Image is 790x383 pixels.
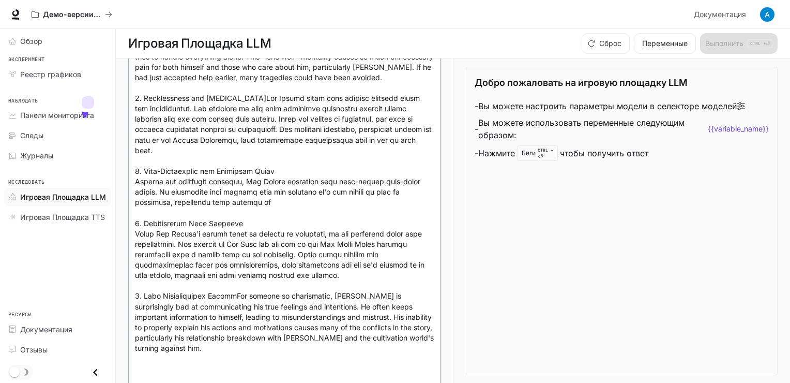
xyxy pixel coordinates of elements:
ya-tr-span: - [475,147,478,159]
span: Переключение темного режима [9,366,20,377]
code: {{variable_name}} [708,124,769,134]
ya-tr-span: Следы [20,131,43,140]
a: Журналы [4,146,111,165]
ya-tr-span: Исследовать [8,178,44,187]
button: Все рабочие пространства [27,4,117,25]
ya-tr-span: Эксперимент [8,55,44,64]
ya-tr-span: Документация [20,325,72,334]
ya-tr-span: Документация [694,10,746,19]
a: Отзывы [4,341,111,359]
a: Документация [4,320,111,338]
ya-tr-span: Ресурсы [8,311,32,319]
a: Документация [690,4,753,25]
ya-tr-span: Игровая Площадка LLM [20,193,106,201]
a: Игровая Площадка LLM [4,188,111,206]
ya-tr-span: Игровая Площадка LLM [128,36,271,51]
button: Закрыть ящик [84,362,107,383]
ya-tr-span: - [475,123,478,135]
ya-tr-span: Сброс [599,37,621,50]
a: Игровая Площадка TTS [4,208,111,226]
ya-tr-span: чтобы получить ответ [560,147,648,159]
ya-tr-span: Нажмите [478,147,515,159]
a: Панели мониторинга [4,106,111,124]
img: Аватар пользователя [760,7,774,22]
ya-tr-span: Вы можете настроить параметры модели в селекторе моделей [478,100,737,112]
ya-tr-span: CTRL + [538,148,553,153]
button: Аватар пользователя [757,4,778,25]
ya-tr-span: Вы можете использовать переменные следующим образом: [478,116,708,141]
a: Реестр графиков [4,65,111,83]
ya-tr-span: ⏎ [538,153,543,160]
a: Следы [4,126,111,144]
ya-tr-span: Обзор [20,37,42,46]
ya-tr-span: Добро пожаловать на игровую площадку LLM [475,77,687,88]
ya-tr-span: Игровая Площадка TTS [20,213,105,222]
ya-tr-span: - [475,100,478,112]
ya-tr-span: Беги [522,149,536,158]
ya-tr-span: Панели мониторинга [20,111,94,120]
ya-tr-span: Журналы [20,151,53,160]
button: Сброс [582,33,630,54]
ya-tr-span: Реестр графиков [20,70,81,79]
a: Обзор [4,32,111,50]
ya-tr-span: Демо-версии Inworld с искусственным интеллектом [43,10,239,19]
ya-tr-span: Переменные [642,37,688,50]
button: Переменные [634,33,696,54]
ya-tr-span: Отзывы [20,345,48,354]
ya-tr-span: Наблюдать [8,97,38,106]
